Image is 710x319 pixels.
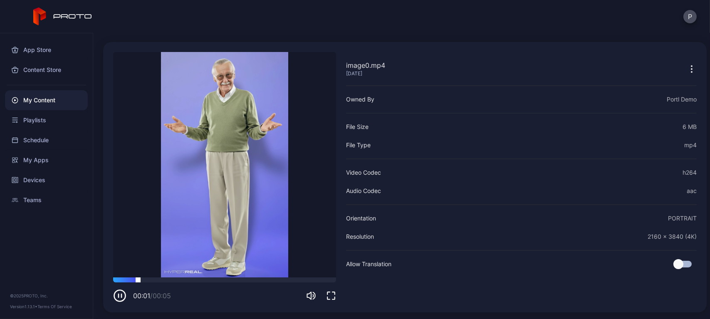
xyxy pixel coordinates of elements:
[5,110,88,130] a: Playlists
[683,168,697,178] div: h264
[346,70,385,77] div: [DATE]
[113,52,336,277] video: Sorry, your browser doesn‘t support embedded videos
[648,232,697,242] div: 2160 x 3840 (4K)
[668,213,697,223] div: PORTRAIT
[5,130,88,150] a: Schedule
[346,122,369,132] div: File Size
[346,186,381,196] div: Audio Codec
[37,304,72,309] a: Terms Of Service
[683,122,697,132] div: 6 MB
[346,140,371,150] div: File Type
[150,292,171,300] span: / 00:05
[667,94,697,104] div: Portl Demo
[346,213,376,223] div: Orientation
[5,150,88,170] a: My Apps
[687,186,697,196] div: aac
[346,168,381,178] div: Video Codec
[5,40,88,60] a: App Store
[346,232,374,242] div: Resolution
[683,10,697,23] button: P
[5,90,88,110] a: My Content
[133,291,171,301] div: 00:01
[346,94,374,104] div: Owned By
[346,259,391,269] div: Allow Translation
[5,170,88,190] a: Devices
[346,60,385,70] div: image0.mp4
[5,60,88,80] a: Content Store
[5,190,88,210] a: Teams
[684,140,697,150] div: mp4
[10,292,83,299] div: © 2025 PROTO, Inc.
[10,304,37,309] span: Version 1.13.1 •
